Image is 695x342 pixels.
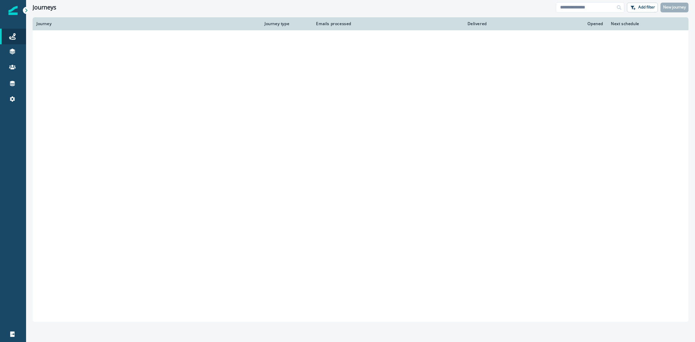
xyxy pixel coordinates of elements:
[36,21,257,26] div: Journey
[33,4,56,11] h1: Journeys
[313,21,351,26] div: Emails processed
[495,21,603,26] div: Opened
[663,5,686,9] p: New journey
[359,21,487,26] div: Delivered
[660,3,688,12] button: New journey
[8,6,18,15] img: Inflection
[627,3,658,12] button: Add filter
[611,21,668,26] div: Next schedule
[265,21,306,26] div: Journey type
[638,5,655,9] p: Add filter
